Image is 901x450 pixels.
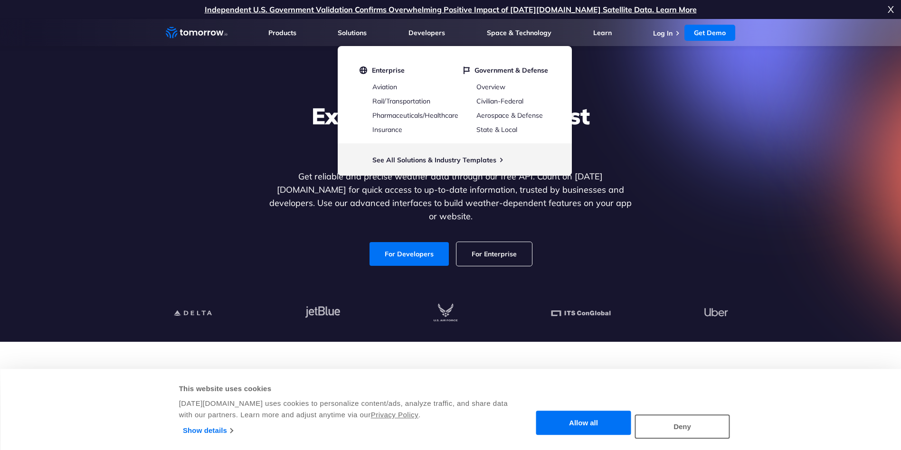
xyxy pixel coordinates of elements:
a: Products [268,28,296,37]
a: Show details [183,423,233,438]
a: Home link [166,26,228,40]
a: For Developers [370,242,449,266]
a: Independent U.S. Government Validation Confirms Overwhelming Positive Impact of [DATE][DOMAIN_NAM... [205,5,697,14]
a: Civilian-Federal [476,97,523,105]
a: Get Demo [684,25,735,41]
span: Enterprise [372,66,405,75]
a: Developers [408,28,445,37]
span: Government & Defense [474,66,548,75]
a: Pharmaceuticals/Healthcare [372,111,458,120]
button: Deny [635,414,730,439]
div: This website uses cookies [179,383,509,394]
button: Allow all [536,411,631,435]
a: Privacy Policy [371,411,418,419]
a: Log In [653,29,673,37]
a: Space & Technology [487,28,551,37]
a: Rail/Transportation [372,97,430,105]
div: [DATE][DOMAIN_NAME] uses cookies to personalize content/ads, analyze traffic, and share data with... [179,398,509,421]
a: Insurance [372,125,402,134]
a: See All Solutions & Industry Templates [372,156,496,164]
a: Aviation [372,83,397,91]
a: For Enterprise [456,242,532,266]
a: Overview [476,83,505,91]
img: globe.svg [360,66,367,75]
a: Aerospace & Defense [476,111,543,120]
h1: Explore the World’s Best Weather API [267,102,634,159]
img: flag.svg [464,66,470,75]
p: Get reliable and precise weather data through our free API. Count on [DATE][DOMAIN_NAME] for quic... [267,170,634,223]
a: State & Local [476,125,517,134]
a: Solutions [338,28,367,37]
a: Learn [593,28,612,37]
